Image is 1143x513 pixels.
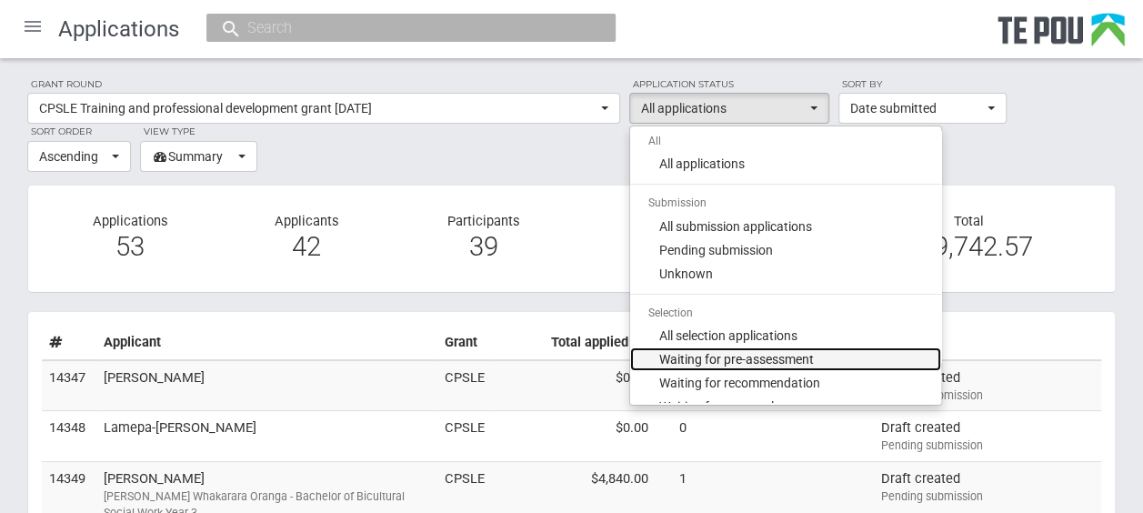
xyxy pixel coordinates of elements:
label: View type [140,124,257,140]
button: All applications [629,93,829,124]
span: Waiting for approval [659,397,774,416]
div: 53 [55,238,205,255]
div: Total [837,213,1101,256]
div: Applications [42,213,218,265]
span: Date submitted [850,99,983,117]
td: Draft created [874,411,1101,462]
th: Applicant [96,326,437,360]
button: Ascending [27,141,131,172]
td: [PERSON_NAME] [96,360,437,411]
span: All [648,135,661,147]
div: $69,742.57 [850,238,1088,255]
span: Selection [648,307,693,319]
div: $1,788.27 [585,238,822,255]
th: Total applied for [492,326,656,360]
div: 39 [408,238,557,255]
div: 42 [232,238,381,255]
span: All submission applications [659,217,812,236]
button: CPSLE Training and professional development grant [DATE] [27,93,620,124]
label: Sort order [27,124,131,140]
span: Waiting for pre-assessment [659,350,814,368]
td: 14348 [42,411,96,462]
label: Application status [629,76,829,93]
span: Unknown [659,265,713,283]
label: Sort by [838,76,1007,93]
td: $0.00 [492,360,656,411]
span: Submission [648,196,707,209]
th: Grant [437,326,492,360]
input: Search [242,18,562,37]
div: Pending submission [881,488,1094,505]
span: All selection applications [659,327,797,345]
td: 0 [656,411,710,462]
div: Pending submission [881,438,1094,454]
td: Draft created [874,360,1101,411]
span: Waiting for recommendation [659,374,820,392]
label: Grant round [27,76,620,93]
span: All applications [641,99,806,117]
div: Pending submission [881,387,1094,404]
button: Date submitted [838,93,1007,124]
td: $0.00 [492,411,656,462]
span: Summary [152,147,234,166]
th: Status [874,326,1101,360]
div: Participants [395,213,571,265]
td: Lamepa-[PERSON_NAME] [96,411,437,462]
span: Pending submission [659,241,773,259]
td: 14347 [42,360,96,411]
td: CPSLE [437,411,492,462]
span: All applications [659,155,745,173]
div: Applicants [218,213,395,265]
span: CPSLE Training and professional development grant [DATE] [39,99,597,117]
td: CPSLE [437,360,492,411]
div: Avg cost per participant [571,213,836,265]
span: Ascending [39,147,107,166]
button: Summary [140,141,257,172]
